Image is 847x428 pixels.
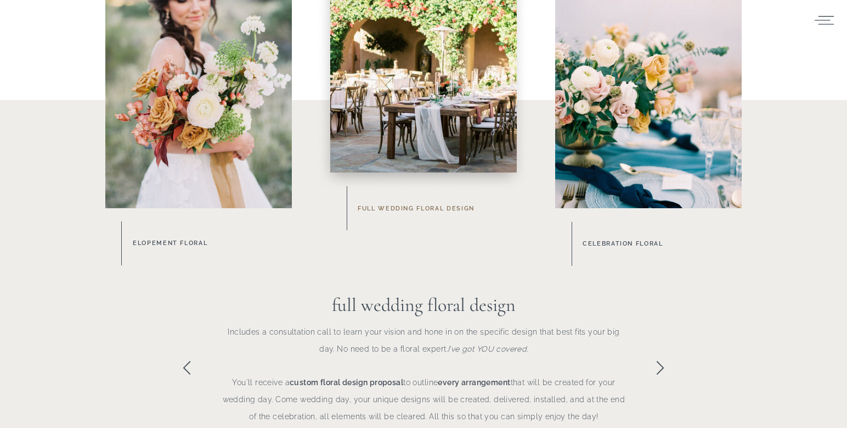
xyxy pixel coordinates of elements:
[448,344,527,353] i: I’ve got YOU covered
[258,291,589,323] h3: full wedding floral design
[583,238,741,251] a: celebration floral
[133,237,291,249] a: Elopement Floral
[221,324,627,422] p: Includes a consultation call to learn your vision and hone in on the specific design that best fi...
[438,378,510,387] b: every arrangement
[358,203,530,214] a: Full Wedding Floral Design
[312,42,358,49] span: Subscribe
[301,33,369,58] button: Subscribe
[290,378,403,387] b: custom floral design proposal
